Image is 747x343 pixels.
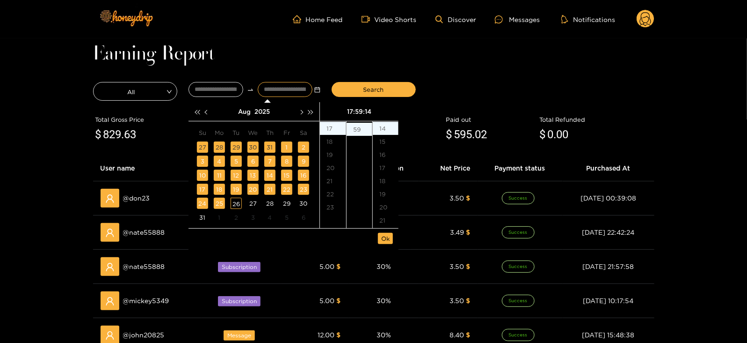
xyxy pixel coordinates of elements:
[197,142,208,153] div: 27
[281,170,292,181] div: 15
[231,212,242,223] div: 2
[298,142,309,153] div: 2
[211,196,228,210] td: 2025-08-25
[211,168,228,182] td: 2025-08-11
[318,331,335,338] span: 12.00
[295,125,312,140] th: Sa
[214,142,225,153] div: 28
[247,156,259,167] div: 6
[278,210,295,224] td: 2025-09-05
[245,140,261,154] td: 2025-07-30
[194,210,211,224] td: 2025-08-31
[245,182,261,196] td: 2025-08-20
[373,161,399,174] div: 17
[373,201,399,214] div: 20
[122,128,137,141] span: .63
[466,263,470,270] span: $
[320,187,346,201] div: 22
[281,156,292,167] div: 8
[281,142,292,153] div: 1
[264,198,276,209] div: 28
[228,154,245,168] td: 2025-08-05
[378,233,393,244] button: Ok
[298,156,309,167] div: 9
[295,196,312,210] td: 2025-08-30
[245,196,261,210] td: 2025-08-27
[194,140,211,154] td: 2025-07-27
[295,154,312,168] td: 2025-08-09
[466,297,470,304] span: $
[261,210,278,224] td: 2025-09-04
[583,263,634,270] span: [DATE] 21:57:58
[197,184,208,195] div: 17
[228,168,245,182] td: 2025-08-12
[247,142,259,153] div: 30
[197,212,208,223] div: 31
[261,140,278,154] td: 2025-07-31
[320,263,335,270] span: 5.00
[278,196,295,210] td: 2025-08-29
[231,156,242,167] div: 5
[554,128,569,141] span: .00
[214,156,225,167] div: 4
[94,85,177,98] span: All
[197,156,208,167] div: 3
[105,262,115,272] span: user
[478,156,563,181] th: Payment status
[293,15,306,23] span: home
[214,184,225,195] div: 18
[450,297,464,304] span: 3.50
[93,48,654,61] h1: Earning Report
[580,194,636,201] span: [DATE] 00:39:08
[450,331,464,338] span: 8.40
[450,229,464,236] span: 3.49
[247,198,259,209] div: 27
[123,261,165,272] span: @ nate55888
[194,125,211,140] th: Su
[548,128,554,141] span: 0
[373,122,399,135] div: 14
[435,15,476,23] a: Discover
[194,168,211,182] td: 2025-08-10
[281,212,292,223] div: 5
[211,154,228,168] td: 2025-08-04
[419,156,478,181] th: Net Price
[502,295,535,307] span: Success
[298,198,309,209] div: 30
[446,115,535,124] div: Paid out
[224,330,255,341] span: Message
[332,82,416,97] button: Search
[278,182,295,196] td: 2025-08-22
[194,154,211,168] td: 2025-08-03
[502,226,535,239] span: Success
[95,126,102,144] span: $
[211,140,228,154] td: 2025-07-28
[373,227,399,240] div: 22
[218,296,261,306] span: Subscription
[298,184,309,195] div: 23
[197,170,208,181] div: 10
[261,196,278,210] td: 2025-08-28
[245,168,261,182] td: 2025-08-13
[278,140,295,154] td: 2025-08-01
[362,15,417,23] a: Video Shorts
[502,192,535,204] span: Success
[281,198,292,209] div: 29
[337,297,341,304] span: $
[540,115,652,124] div: Total Refunded
[247,86,254,93] span: swap-right
[295,168,312,182] td: 2025-08-16
[373,148,399,161] div: 16
[466,331,470,338] span: $
[261,168,278,182] td: 2025-08-14
[320,174,346,187] div: 21
[298,212,309,223] div: 6
[261,182,278,196] td: 2025-08-21
[254,102,270,121] button: 2025
[320,135,346,148] div: 18
[337,331,341,338] span: $
[295,140,312,154] td: 2025-08-02
[582,229,635,236] span: [DATE] 22:42:24
[295,210,312,224] td: 2025-09-06
[264,212,276,223] div: 4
